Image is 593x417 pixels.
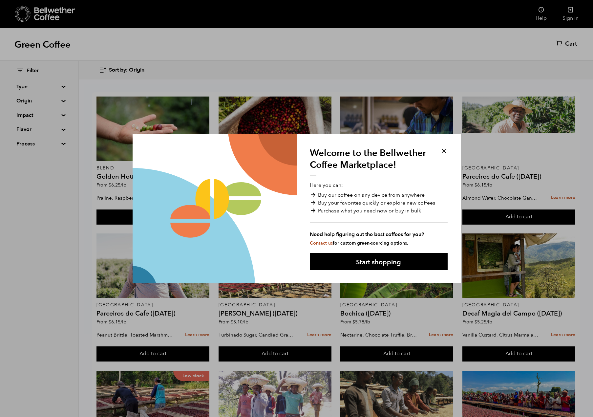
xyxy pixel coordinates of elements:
button: Start shopping [310,253,448,270]
li: Buy your favorites quickly or explore new coffees [310,199,448,207]
strong: Need help figuring out the best coffees for you? [310,230,448,238]
p: Here you can: [310,181,448,246]
small: for custom green-sourcing options. [310,240,408,246]
li: Buy our coffee on any device from anywhere [310,191,448,199]
a: Contact us [310,240,333,246]
h1: Welcome to the Bellwether Coffee Marketplace! [310,147,431,176]
li: Purchase what you need now or buy in bulk [310,207,448,215]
